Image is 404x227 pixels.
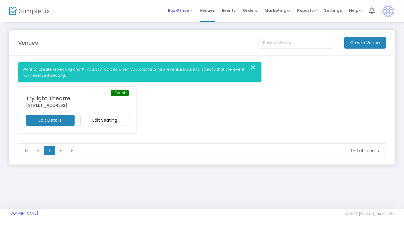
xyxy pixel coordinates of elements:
[168,8,192,13] span: Box Office
[26,102,129,109] div: [STREET_ADDRESS]
[9,211,38,216] a: [DOMAIN_NAME]
[44,146,55,155] span: Page 1
[18,39,38,47] m-panel-title: Venues
[249,62,261,72] button: Close
[344,37,386,49] m-button: Create Venue
[82,148,379,154] kendo-pager-info: 1 - 1 of 1 items
[345,212,395,216] span: © 2025 [DOMAIN_NAME] Inc.
[265,8,290,13] span: Marketing
[111,90,129,96] span: 1 Events
[26,115,75,126] m-button: Edit Details
[18,62,261,82] div: Want to create a seating chart? You can do this when you create a new event. Be sure to specify t...
[222,3,236,18] span: Events
[349,8,362,13] span: Help
[243,3,257,18] span: Orders
[297,8,317,13] span: Reports
[200,3,215,18] span: Venues
[324,3,342,18] span: Settings
[26,94,129,102] div: TryLight Theatre
[80,115,129,126] m-button: Edit Seating
[258,37,334,49] input: Search Venues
